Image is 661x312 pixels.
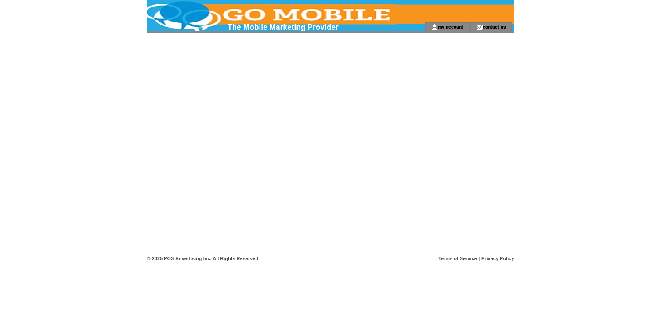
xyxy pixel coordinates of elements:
span: © 2025 POS Advertising Inc. All Rights Reserved [147,256,259,261]
a: Terms of Service [438,256,477,261]
span: | [478,256,480,261]
img: account_icon.gif;jsessionid=918CFE6DCA34FF07C46EC0EEDA2B84E6 [431,24,438,31]
a: contact us [483,24,506,29]
img: contact_us_icon.gif;jsessionid=918CFE6DCA34FF07C46EC0EEDA2B84E6 [476,24,483,31]
a: Privacy Policy [481,256,514,261]
a: my account [438,24,463,29]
